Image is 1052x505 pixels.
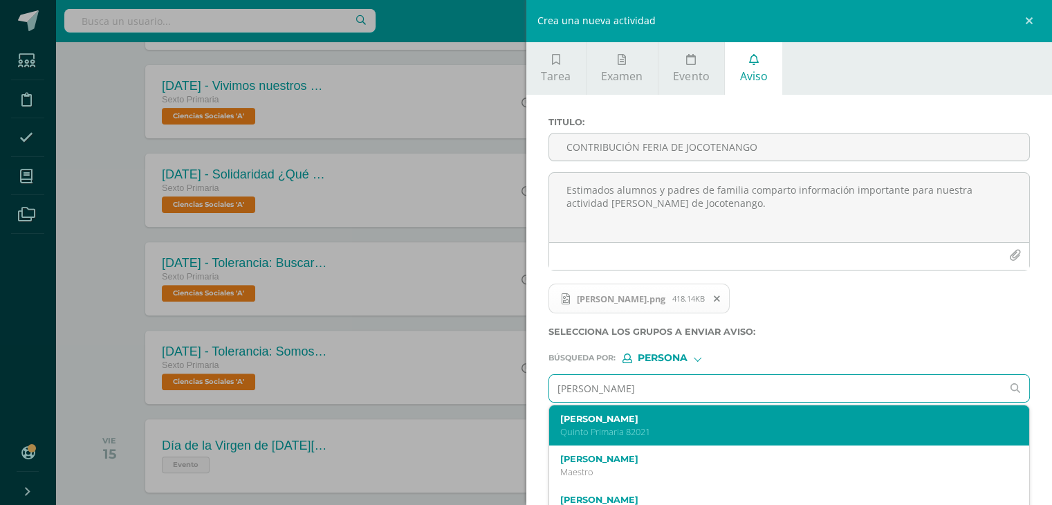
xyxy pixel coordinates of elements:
[560,414,998,424] label: [PERSON_NAME]
[673,68,709,84] span: Evento
[740,68,768,84] span: Aviso
[570,293,672,304] span: [PERSON_NAME].png
[587,42,658,95] a: Examen
[526,42,586,95] a: Tarea
[548,327,1031,337] label: Selecciona los grupos a enviar aviso :
[560,495,998,505] label: [PERSON_NAME]
[560,466,998,478] p: Maestro
[725,42,782,95] a: Aviso
[672,293,705,304] span: 418.14KB
[549,375,1002,402] input: Ej. Mario Galindo
[548,117,1031,127] label: Titulo :
[705,291,729,306] span: Remover archivo
[638,354,688,362] span: Persona
[560,426,998,438] p: Quinto Primaria 82021
[560,454,998,464] label: [PERSON_NAME]
[658,42,724,95] a: Evento
[541,68,571,84] span: Tarea
[622,353,726,363] div: [object Object]
[548,354,616,362] span: Búsqueda por :
[549,134,1030,160] input: Titulo
[548,284,730,314] span: Alessandra Ortíz.png
[549,173,1030,242] textarea: Estimados alumnos y padres de familia comparto información importante para nuestra actividad [PER...
[601,68,643,84] span: Examen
